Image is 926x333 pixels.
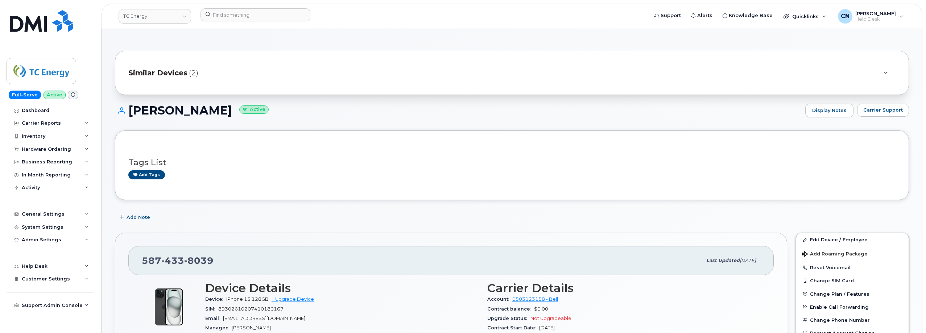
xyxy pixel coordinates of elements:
button: Change SIM Card [796,274,909,287]
h3: Device Details [205,282,479,295]
span: Device [205,296,226,302]
img: iPhone_15_Black.png [147,285,191,329]
a: Add tags [128,170,165,179]
span: Enable Call Forwarding [810,304,869,309]
span: Add Note [127,214,150,221]
button: Enable Call Forwarding [796,300,909,313]
span: Not Upgradeable [530,316,571,321]
a: Display Notes [805,104,853,117]
span: SIM [205,306,218,312]
a: + Upgrade Device [272,296,314,302]
span: Manager [205,325,232,330]
span: Account [487,296,512,302]
span: Contract balance [487,306,534,312]
span: 433 [161,255,184,266]
span: (2) [189,68,198,78]
span: Similar Devices [128,68,187,78]
span: Upgrade Status [487,316,530,321]
small: Active [239,105,269,114]
span: 8039 [184,255,214,266]
span: [PERSON_NAME] [232,325,271,330]
span: Contract Start Date [487,325,539,330]
span: Carrier Support [863,107,903,113]
span: Email [205,316,223,321]
button: Change Plan / Features [796,287,909,300]
span: [DATE] [539,325,555,330]
button: Add Roaming Package [796,246,909,261]
button: Add Note [115,211,156,224]
span: $0.00 [534,306,548,312]
button: Carrier Support [857,104,909,117]
a: 0503123158 - Bell [512,296,558,302]
h3: Tags List [128,158,896,167]
span: iPhone 15 128GB [226,296,269,302]
span: [DATE] [740,258,756,263]
span: 89302610207410180167 [218,306,284,312]
span: Change Plan / Features [810,291,869,296]
button: Reset Voicemail [796,261,909,274]
h1: [PERSON_NAME] [115,104,802,117]
span: 587 [142,255,214,266]
a: Edit Device / Employee [796,233,909,246]
span: [EMAIL_ADDRESS][DOMAIN_NAME] [223,316,305,321]
button: Change Phone Number [796,313,909,326]
span: Add Roaming Package [802,251,868,258]
span: Last updated [706,258,740,263]
iframe: Messenger Launcher [894,301,921,328]
h3: Carrier Details [487,282,761,295]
